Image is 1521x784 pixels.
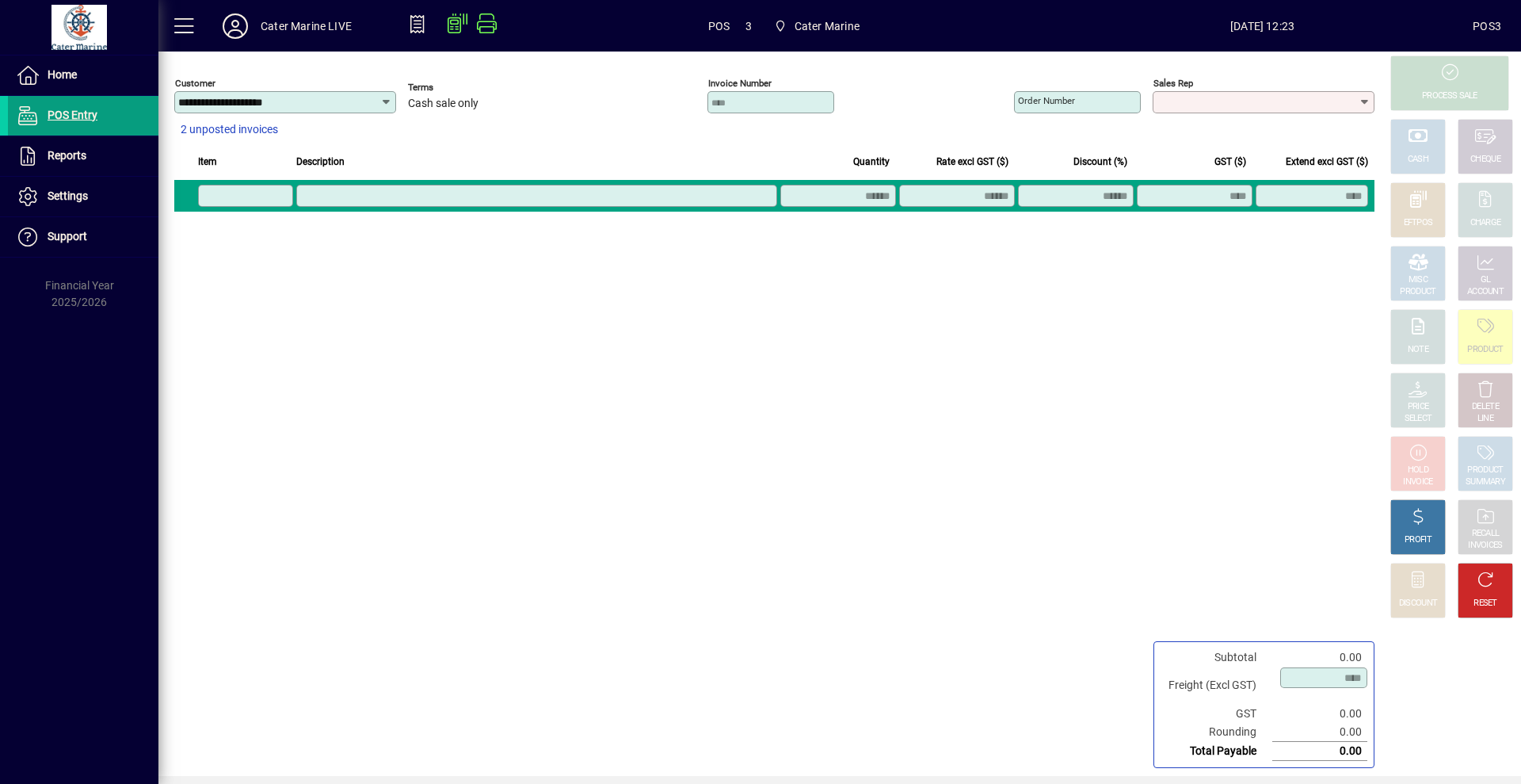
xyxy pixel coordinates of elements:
div: PRICE [1408,401,1429,413]
div: NOTE [1408,344,1428,356]
div: ACCOUNT [1467,286,1504,298]
div: HOLD [1408,465,1428,476]
span: Cater Marine [795,13,860,39]
span: Home [48,68,77,81]
span: Discount (%) [1073,153,1127,170]
a: Home [8,55,158,95]
span: Description [296,153,345,170]
td: Total Payable [1161,742,1272,761]
span: GST ($) [1214,153,1246,170]
span: [DATE] 12:23 [1052,13,1473,39]
span: Quantity [853,153,890,170]
div: CHEQUE [1470,154,1500,166]
td: 0.00 [1272,705,1367,723]
div: DISCOUNT [1399,598,1437,610]
div: MISC [1409,274,1428,286]
div: PRODUCT [1467,465,1503,476]
span: POS [708,13,730,39]
mat-label: Order number [1018,95,1075,106]
span: Support [48,230,87,243]
span: Cater Marine [768,12,866,40]
td: 0.00 [1272,742,1367,761]
div: CHARGE [1470,217,1501,229]
a: Support [8,217,158,257]
div: INVOICES [1468,540,1502,552]
td: 0.00 [1272,648,1367,667]
button: Profile [210,12,261,40]
mat-label: Sales rep [1153,78,1193,89]
div: PRODUCT [1467,344,1503,356]
span: Item [198,153,217,170]
div: SUMMARY [1466,476,1505,488]
span: Rate excl GST ($) [936,153,1008,170]
div: PROCESS SALE [1422,90,1477,102]
a: Reports [8,136,158,176]
span: 2 unposted invoices [181,121,278,138]
mat-label: Invoice number [708,78,772,89]
span: Cash sale only [408,98,478,110]
td: Subtotal [1161,648,1272,667]
div: INVOICE [1403,476,1432,488]
div: POS3 [1473,13,1501,39]
div: CASH [1408,154,1428,166]
div: RECALL [1472,528,1500,540]
span: Terms [408,82,503,93]
div: LINE [1477,413,1493,425]
div: GL [1481,274,1491,286]
span: Reports [48,149,86,162]
span: POS Entry [48,109,97,121]
span: Extend excl GST ($) [1286,153,1368,170]
td: Rounding [1161,723,1272,742]
div: EFTPOS [1404,217,1433,229]
div: PROFIT [1405,534,1431,546]
td: Freight (Excl GST) [1161,667,1272,705]
td: 0.00 [1272,723,1367,742]
span: 3 [745,13,752,39]
span: Settings [48,189,88,202]
a: Settings [8,177,158,216]
div: RESET [1473,598,1497,610]
td: GST [1161,705,1272,723]
div: DELETE [1472,401,1499,413]
button: 2 unposted invoices [174,116,284,144]
mat-label: Customer [175,78,215,89]
div: SELECT [1405,413,1432,425]
div: Cater Marine LIVE [261,13,352,39]
div: PRODUCT [1400,286,1435,298]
